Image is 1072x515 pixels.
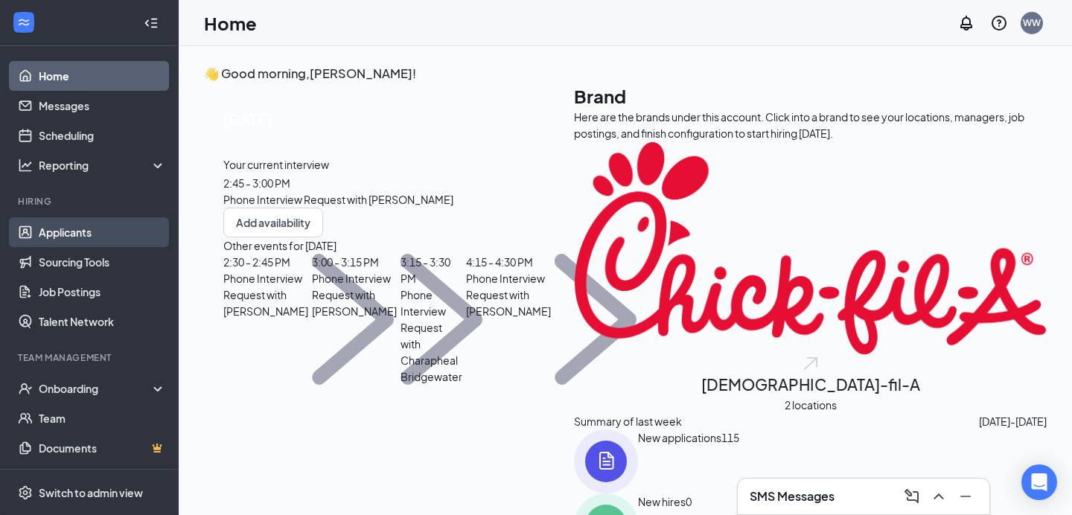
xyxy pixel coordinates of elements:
[466,254,551,270] span: 4:15 - 4:30 PM
[638,429,721,493] div: New applications
[39,381,153,396] div: Onboarding
[18,195,163,208] div: Hiring
[930,487,948,505] svg: ChevronUp
[223,270,308,319] span: Phone Interview Request with [PERSON_NAME]
[957,487,974,505] svg: Minimize
[466,270,551,319] span: Phone Interview Request with [PERSON_NAME]
[223,176,290,190] span: 2:45 - 3:00 PM
[223,237,555,254] span: Other events for [DATE]
[1021,464,1057,500] div: Open Intercom Messenger
[39,91,166,121] a: Messages
[18,351,163,364] div: Team Management
[204,64,1047,83] h3: 👋 Good morning, [PERSON_NAME] !
[954,484,977,508] button: Minimize
[39,217,166,247] a: Applicants
[574,141,1047,355] img: Chick-fil-A
[18,381,33,396] svg: UserCheck
[750,488,835,505] h3: SMS Messages
[312,254,397,270] span: 3:00 - 3:15 PM
[39,307,166,336] a: Talent Network
[721,429,739,493] span: 115
[900,484,924,508] button: ComposeMessage
[39,433,166,463] a: DocumentsCrown
[312,270,397,319] span: Phone Interview Request with [PERSON_NAME]
[801,355,820,372] img: open.6027fd2a22e1237b5b06.svg
[144,16,159,31] svg: Collapse
[39,247,166,277] a: Sourcing Tools
[401,254,462,287] span: 3:15 - 3:30 PM
[223,193,453,206] span: Phone Interview Request with [PERSON_NAME]
[1023,16,1041,29] div: WW
[574,429,638,493] img: icon
[39,121,166,150] a: Scheduling
[39,463,166,493] a: SurveysCrown
[979,413,1047,429] span: [DATE] - [DATE]
[223,254,308,270] span: 2:30 - 2:45 PM
[39,158,167,173] div: Reporting
[903,487,921,505] svg: ComposeMessage
[223,107,555,130] span: [DATE]
[39,277,166,307] a: Job Postings
[204,10,257,36] h1: Home
[927,484,951,508] button: ChevronUp
[401,287,462,385] span: Phone Interview Request with Charapheal Bridgewater
[39,485,143,500] div: Switch to admin view
[990,14,1008,32] svg: QuestionInfo
[223,208,323,237] button: Add availability
[39,61,166,91] a: Home
[701,372,920,397] h2: [DEMOGRAPHIC_DATA]-fil-A
[574,109,1047,141] div: Here are the brands under this account. Click into a brand to see your locations, managers, job p...
[574,83,1047,109] h1: Brand
[957,14,975,32] svg: Notifications
[39,403,166,433] a: Team
[223,158,329,171] span: Your current interview
[16,15,31,30] svg: WorkstreamLogo
[574,413,682,429] span: Summary of last week
[18,158,33,173] svg: Analysis
[785,397,837,413] span: 2 locations
[18,485,33,500] svg: Settings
